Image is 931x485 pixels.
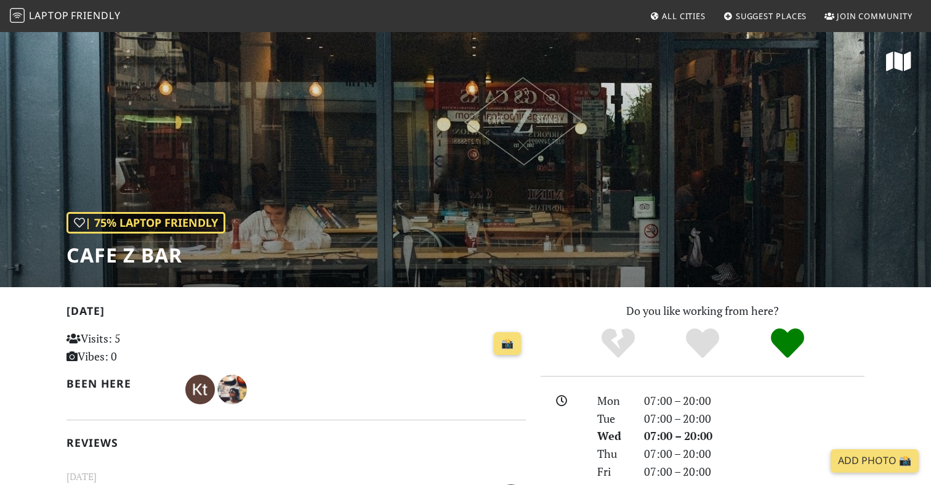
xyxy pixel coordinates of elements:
[494,332,521,356] a: 📸
[645,5,711,27] a: All Cities
[59,469,533,484] small: [DATE]
[660,327,745,361] div: Yes
[66,330,210,365] p: Visits: 5 Vibes: 0
[66,377,171,390] h2: Been here
[637,427,872,445] div: 07:00 – 20:00
[637,445,872,463] div: 07:00 – 20:00
[10,8,25,23] img: LaptopFriendly
[590,445,637,463] div: Thu
[29,9,69,22] span: Laptop
[662,10,706,22] span: All Cities
[10,6,121,27] a: LaptopFriendly LaptopFriendly
[576,327,661,361] div: No
[820,5,917,27] a: Join Community
[185,375,215,404] img: 2708-kt.jpg
[590,410,637,428] div: Tue
[217,381,247,396] span: Cigdem Boru
[831,449,919,473] a: Add Photo 📸
[66,436,526,449] h2: Reviews
[217,375,247,404] img: 1298-cigdem.jpg
[541,302,864,320] p: Do you like working from here?
[71,9,120,22] span: Friendly
[590,463,637,481] div: Fri
[719,5,812,27] a: Suggest Places
[637,410,872,428] div: 07:00 – 20:00
[745,327,830,361] div: Definitely!
[736,10,807,22] span: Suggest Places
[590,427,637,445] div: Wed
[66,304,526,322] h2: [DATE]
[590,392,637,410] div: Mon
[66,243,225,267] h1: Cafe Z Bar
[637,392,872,410] div: 07:00 – 20:00
[66,212,225,234] div: | 75% Laptop Friendly
[637,463,872,481] div: 07:00 – 20:00
[837,10,913,22] span: Join Community
[185,381,217,396] span: Kt G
